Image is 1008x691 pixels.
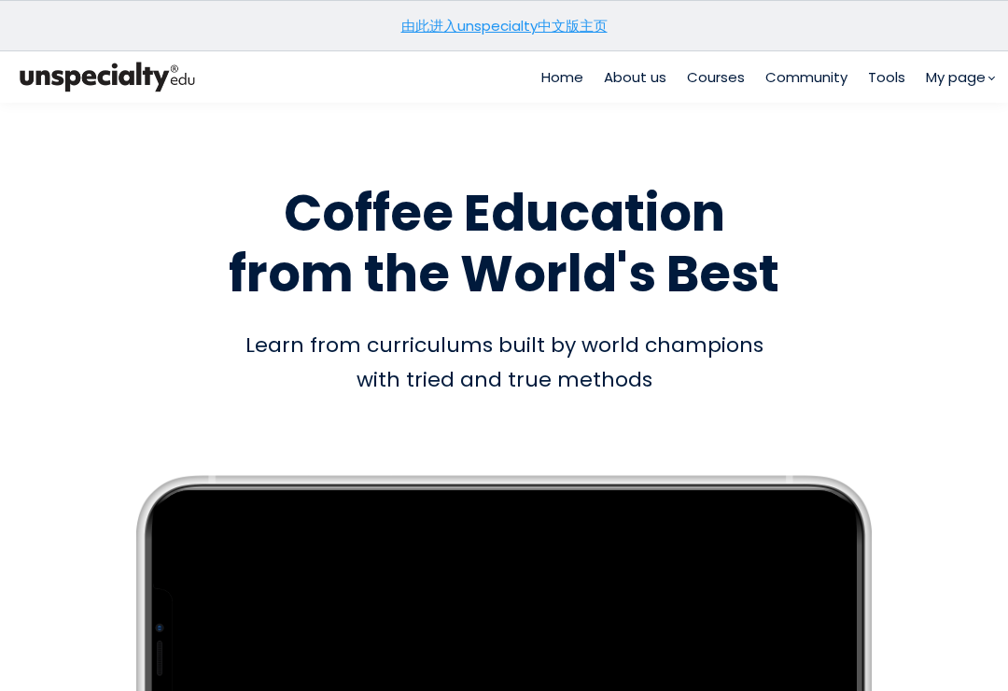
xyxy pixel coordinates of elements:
a: Home [541,66,583,88]
span: My page [926,66,986,88]
a: About us [604,66,666,88]
img: bc390a18feecddb333977e298b3a00a1.png [14,58,201,96]
a: Courses [687,66,745,88]
a: My page [926,66,994,88]
div: Learn from curriculums built by world champions with tried and true methods [14,328,994,398]
h1: Coffee Education from the World's Best [14,183,994,304]
a: Tools [868,66,905,88]
a: 由此进入unspecialty中文版主页 [401,16,608,35]
a: Community [765,66,847,88]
